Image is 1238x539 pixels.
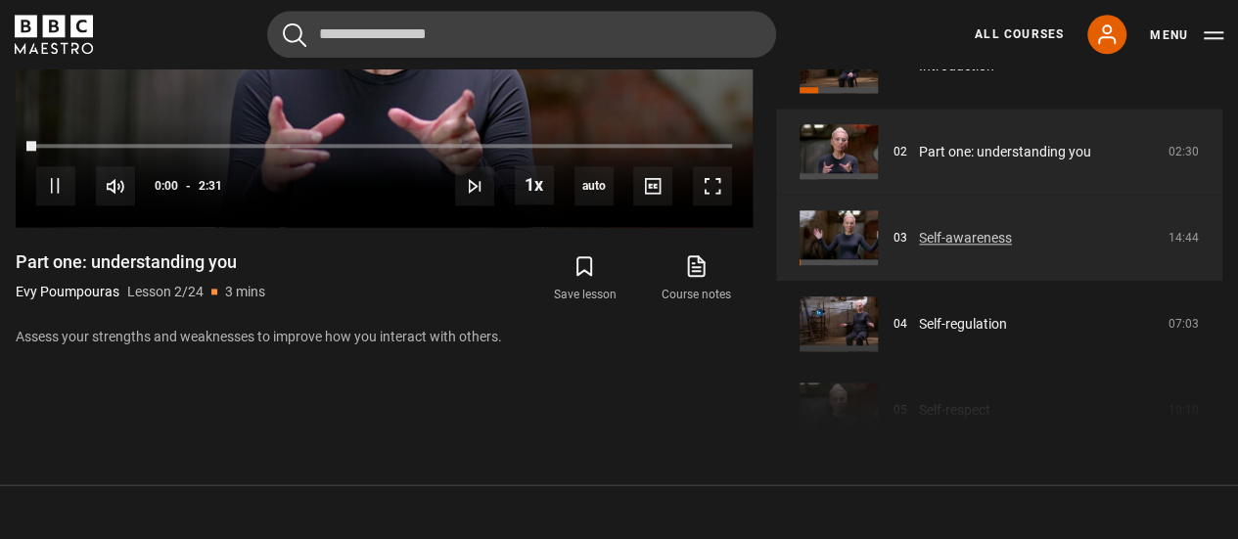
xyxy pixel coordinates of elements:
[15,15,93,54] svg: BBC Maestro
[919,142,1091,162] a: Part one: understanding you
[16,250,265,274] h1: Part one: understanding you
[1150,25,1223,45] button: Toggle navigation
[199,168,222,203] span: 2:31
[528,250,640,307] button: Save lesson
[919,314,1007,335] a: Self-regulation
[515,165,554,204] button: Playback Rate
[36,166,75,205] button: Pause
[633,166,672,205] button: Captions
[96,166,135,205] button: Mute
[919,56,994,76] a: Introduction
[225,282,265,302] p: 3 mins
[641,250,753,307] a: Course notes
[574,166,614,205] div: Current quality: 720p
[919,228,1012,248] a: Self-awareness
[693,166,732,205] button: Fullscreen
[267,11,776,58] input: Search
[975,25,1064,43] a: All Courses
[36,144,732,148] div: Progress Bar
[186,179,191,193] span: -
[155,168,178,203] span: 0:00
[16,327,753,347] p: Assess your strengths and weaknesses to improve how you interact with others.
[127,282,204,302] p: Lesson 2/24
[455,166,494,205] button: Next Lesson
[283,22,306,47] button: Submit the search query
[574,166,614,205] span: auto
[16,282,119,302] p: Evy Poumpouras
